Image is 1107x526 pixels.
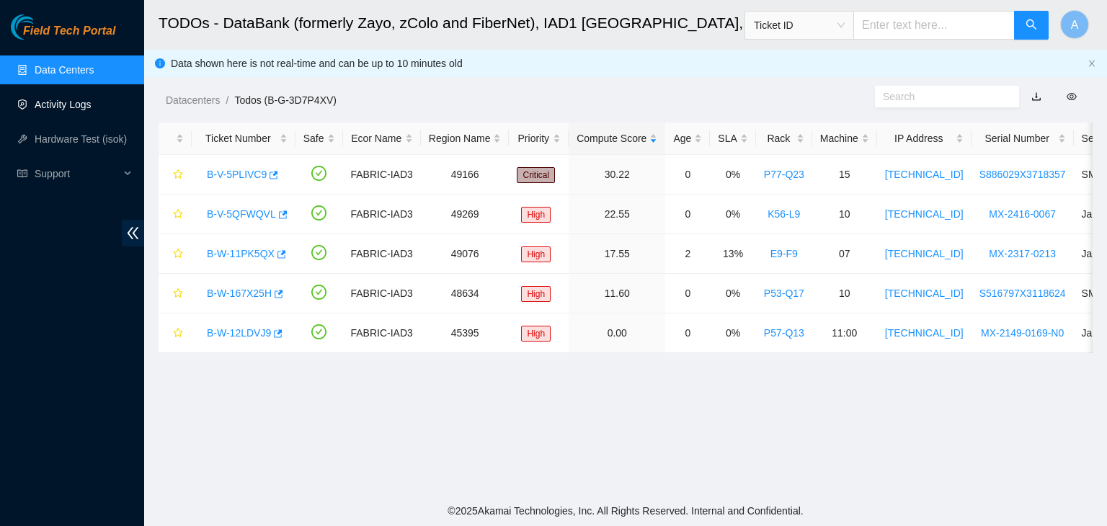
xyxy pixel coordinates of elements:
[710,195,755,234] td: 0%
[226,94,228,106] span: /
[421,313,510,353] td: 45395
[521,207,551,223] span: High
[812,195,877,234] td: 10
[343,234,421,274] td: FABRIC-IAD3
[768,208,800,220] a: K56-L9
[812,234,877,274] td: 07
[521,246,551,262] span: High
[754,14,845,36] span: Ticket ID
[166,242,184,265] button: star
[569,155,665,195] td: 30.22
[11,14,73,40] img: Akamai Technologies
[207,287,272,299] a: B-W-167X25H
[311,245,326,260] span: check-circle
[35,159,120,188] span: Support
[343,313,421,353] td: FABRIC-IAD3
[812,274,877,313] td: 10
[853,11,1015,40] input: Enter text here...
[812,155,877,195] td: 15
[122,220,144,246] span: double-left
[989,248,1056,259] a: MX-2317-0213
[173,169,183,181] span: star
[343,155,421,195] td: FABRIC-IAD3
[569,313,665,353] td: 0.00
[343,195,421,234] td: FABRIC-IAD3
[166,202,184,226] button: star
[569,234,665,274] td: 17.55
[981,327,1064,339] a: MX-2149-0169-N0
[311,285,326,300] span: check-circle
[207,169,267,180] a: B-V-5PLIVC9
[1088,59,1096,68] button: close
[710,234,755,274] td: 13%
[979,169,1066,180] a: S886029X3718357
[11,26,115,45] a: Akamai TechnologiesField Tech Portal
[764,327,804,339] a: P57-Q13
[764,169,804,180] a: P77-Q23
[885,248,964,259] a: [TECHNICAL_ID]
[166,163,184,186] button: star
[173,328,183,339] span: star
[1031,91,1041,102] a: download
[311,166,326,181] span: check-circle
[885,169,964,180] a: [TECHNICAL_ID]
[35,133,127,145] a: Hardware Test (isok)
[1071,16,1079,34] span: A
[665,195,710,234] td: 0
[173,249,183,260] span: star
[35,64,94,76] a: Data Centers
[885,327,964,339] a: [TECHNICAL_ID]
[23,24,115,38] span: Field Tech Portal
[883,89,1000,104] input: Search
[885,208,964,220] a: [TECHNICAL_ID]
[710,155,755,195] td: 0%
[166,94,220,106] a: Datacenters
[885,287,964,299] a: [TECHNICAL_ID]
[770,248,798,259] a: E9-F9
[521,326,551,342] span: High
[207,248,275,259] a: B-W-11PK5QX
[173,288,183,300] span: star
[311,205,326,220] span: check-circle
[1026,19,1037,32] span: search
[764,287,804,299] a: P53-Q17
[311,324,326,339] span: check-circle
[665,234,710,274] td: 2
[989,208,1056,220] a: MX-2416-0067
[17,169,27,179] span: read
[144,496,1107,526] footer: © 2025 Akamai Technologies, Inc. All Rights Reserved. Internal and Confidential.
[665,313,710,353] td: 0
[421,274,510,313] td: 48634
[569,274,665,313] td: 11.60
[521,286,551,302] span: High
[1021,85,1052,108] button: download
[517,167,555,183] span: Critical
[665,155,710,195] td: 0
[421,195,510,234] td: 49269
[207,208,276,220] a: B-V-5QFWQVL
[710,313,755,353] td: 0%
[979,287,1066,299] a: S516797X3118624
[812,313,877,353] td: 11:00
[421,155,510,195] td: 49166
[1014,11,1049,40] button: search
[421,234,510,274] td: 49076
[1067,92,1077,102] span: eye
[166,321,184,344] button: star
[569,195,665,234] td: 22.55
[343,274,421,313] td: FABRIC-IAD3
[710,274,755,313] td: 0%
[234,94,337,106] a: Todos (B-G-3D7P4XV)
[166,282,184,305] button: star
[665,274,710,313] td: 0
[35,99,92,110] a: Activity Logs
[1060,10,1089,39] button: A
[173,209,183,220] span: star
[207,327,271,339] a: B-W-12LDVJ9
